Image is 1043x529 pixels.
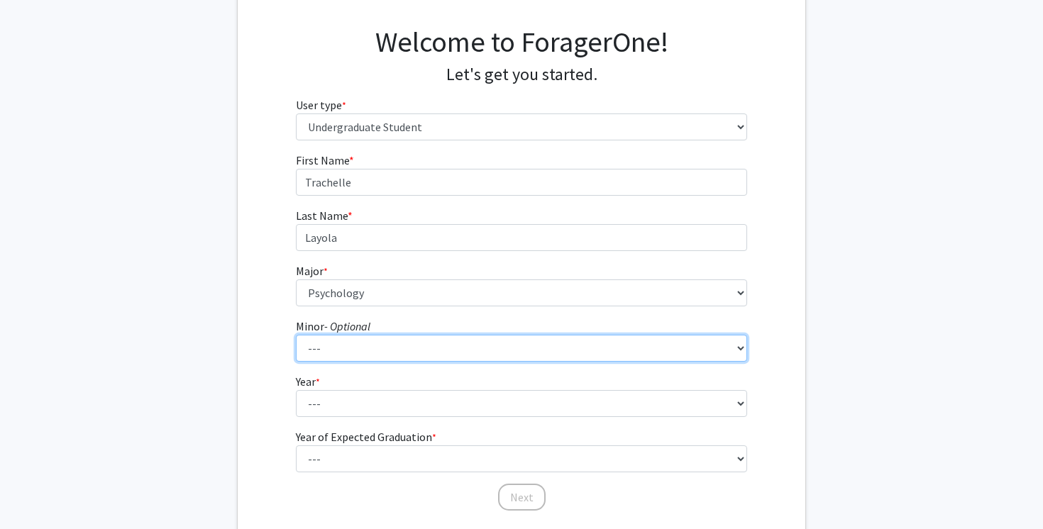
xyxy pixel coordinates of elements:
[296,428,436,445] label: Year of Expected Graduation
[296,96,346,113] label: User type
[296,318,370,335] label: Minor
[296,208,348,223] span: Last Name
[296,373,320,390] label: Year
[296,153,349,167] span: First Name
[324,319,370,333] i: - Optional
[498,484,546,511] button: Next
[296,262,328,279] label: Major
[296,25,748,59] h1: Welcome to ForagerOne!
[296,65,748,85] h4: Let's get you started.
[11,465,60,518] iframe: Chat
